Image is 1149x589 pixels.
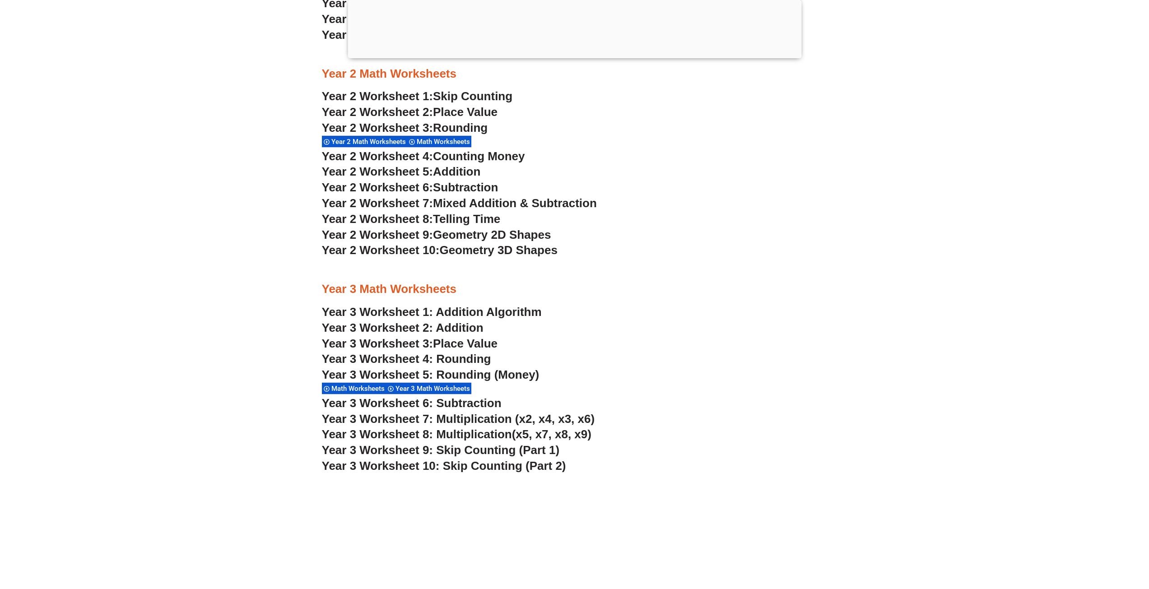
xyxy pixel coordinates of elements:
[407,135,471,148] div: Math Worksheets
[322,121,433,134] span: Year 2 Worksheet 3:
[395,385,473,393] span: Year 3 Math Worksheets
[433,196,597,210] span: Mixed Addition & Subtraction
[433,212,500,226] span: Telling Time
[322,412,595,426] a: Year 3 Worksheet 7: Multiplication (x2, x4, x3, x6)
[322,228,433,241] span: Year 2 Worksheet 9:
[322,66,828,82] h3: Year 2 Math Worksheets
[433,337,498,350] span: Place Value
[322,459,566,473] a: Year 3 Worksheet 10: Skip Counting (Part 2)
[322,149,433,163] span: Year 2 Worksheet 4:
[433,121,488,134] span: Rounding
[433,149,525,163] span: Counting Money
[322,382,386,394] div: Math Worksheets
[322,282,828,297] h3: Year 3 Math Worksheets
[322,105,498,119] a: Year 2 Worksheet 2:Place Value
[331,138,409,146] span: Year 2 Math Worksheets
[322,89,513,103] a: Year 2 Worksheet 1:Skip Counting
[322,427,591,441] a: Year 3 Worksheet 8: Multiplication(x5, x7, x8, x9)
[322,89,433,103] span: Year 2 Worksheet 1:
[322,243,558,257] a: Year 2 Worksheet 10:Geometry 3D Shapes
[322,165,481,178] a: Year 2 Worksheet 5:Addition
[512,427,591,441] span: (x5, x7, x8, x9)
[322,196,433,210] span: Year 2 Worksheet 7:
[322,165,433,178] span: Year 2 Worksheet 5:
[322,337,433,350] span: Year 3 Worksheet 3:
[433,165,480,178] span: Addition
[322,196,597,210] a: Year 2 Worksheet 7:Mixed Addition & Subtraction
[322,396,502,410] a: Year 3 Worksheet 6: Subtraction
[331,385,387,393] span: Math Worksheets
[322,12,483,26] a: Year 1Worksheet 9:Fractions
[322,181,498,194] a: Year 2 Worksheet 6:Subtraction
[999,487,1149,589] iframe: Chat Widget
[322,228,551,241] a: Year 2 Worksheet 9:Geometry 2D Shapes
[433,228,551,241] span: Geometry 2D Shapes
[322,105,433,119] span: Year 2 Worksheet 2:
[322,368,540,381] a: Year 3 Worksheet 5: Rounding (Money)
[322,427,512,441] span: Year 3 Worksheet 8: Multiplication
[322,181,433,194] span: Year 2 Worksheet 6:
[322,443,560,457] a: Year 3 Worksheet 9: Skip Counting (Part 1)
[322,321,484,334] a: Year 3 Worksheet 2: Addition
[386,382,471,394] div: Year 3 Math Worksheets
[322,28,512,42] a: Year 1Worksheet 10:Measurement
[322,305,542,319] a: Year 3 Worksheet 1: Addition Algorithm
[433,105,498,119] span: Place Value
[322,135,407,148] div: Year 2 Math Worksheets
[322,352,491,366] a: Year 3 Worksheet 4: Rounding
[417,138,473,146] span: Math Worksheets
[433,89,512,103] span: Skip Counting
[322,149,525,163] a: Year 2 Worksheet 4:Counting Money
[322,337,498,350] a: Year 3 Worksheet 3:Place Value
[439,243,557,257] span: Geometry 3D Shapes
[322,212,433,226] span: Year 2 Worksheet 8:
[322,212,501,226] a: Year 2 Worksheet 8:Telling Time
[433,181,498,194] span: Subtraction
[322,243,440,257] span: Year 2 Worksheet 10:
[322,121,488,134] a: Year 2 Worksheet 3:Rounding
